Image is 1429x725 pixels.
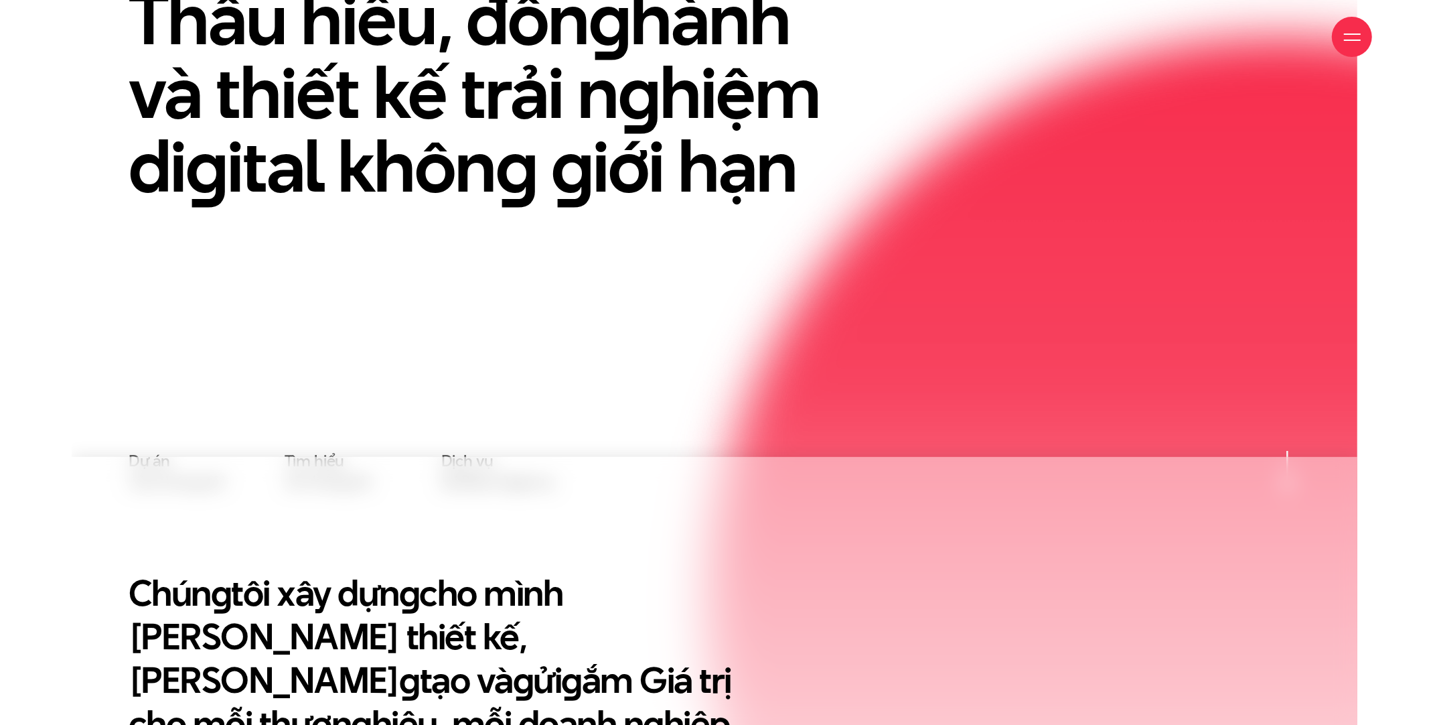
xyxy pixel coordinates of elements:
[496,116,537,216] en: g
[129,451,224,492] a: Dự áncủa chúng tôi
[400,655,421,705] en: g
[185,116,227,216] en: g
[562,655,583,705] en: g
[441,451,554,492] a: Dịch vụtại Beau Agency
[211,568,232,618] en: g
[618,42,660,143] en: g
[551,116,593,216] en: g
[513,655,534,705] en: g
[285,451,371,492] a: Tìm hiểuvề chúng tôi
[399,568,420,618] en: g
